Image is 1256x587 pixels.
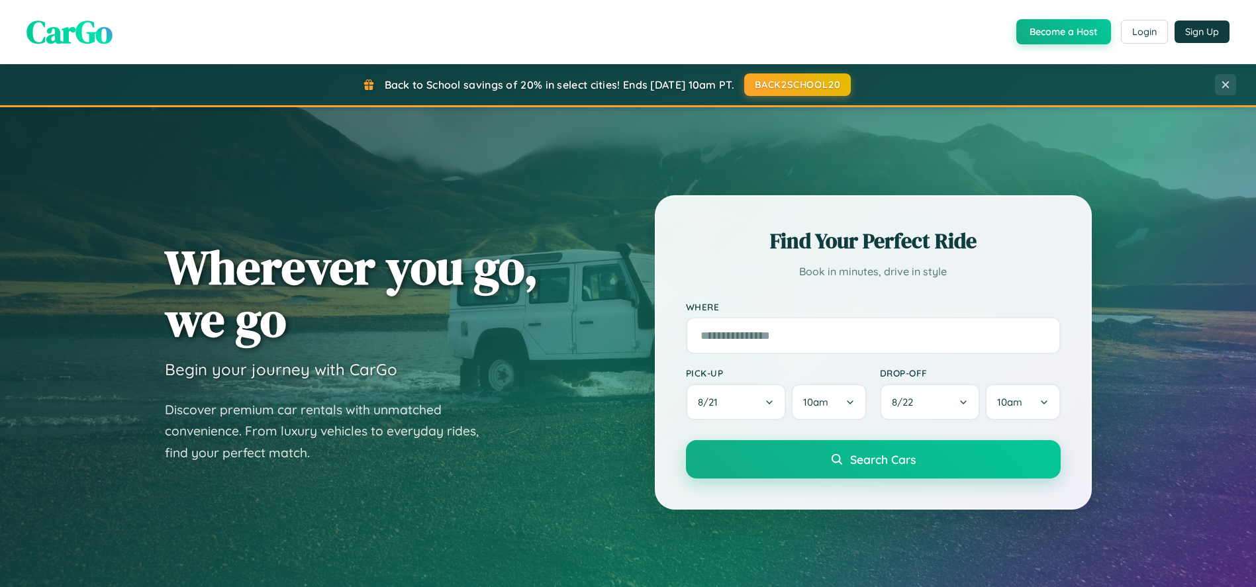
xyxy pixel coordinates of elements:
[686,300,1061,312] label: Where
[1121,20,1168,44] button: Login
[997,396,1022,408] span: 10am
[686,226,1061,255] h2: Find Your Perfect Ride
[791,384,866,420] button: 10am
[803,396,828,408] span: 10am
[165,241,538,345] h1: Wherever you go, we go
[1175,21,1230,43] button: Sign Up
[686,440,1061,478] button: Search Cars
[165,359,397,379] h3: Begin your journey with CarGo
[686,262,1061,281] p: Book in minutes, drive in style
[26,10,113,54] span: CarGo
[850,452,916,467] span: Search Cars
[880,367,1061,379] label: Drop-off
[880,384,981,420] button: 8/22
[985,384,1060,420] button: 10am
[1016,19,1111,44] button: Become a Host
[686,384,787,420] button: 8/21
[385,78,734,91] span: Back to School savings of 20% in select cities! Ends [DATE] 10am PT.
[744,73,851,96] button: BACK2SCHOOL20
[892,396,920,408] span: 8 / 22
[165,399,496,464] p: Discover premium car rentals with unmatched convenience. From luxury vehicles to everyday rides, ...
[698,396,724,408] span: 8 / 21
[686,367,867,379] label: Pick-up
